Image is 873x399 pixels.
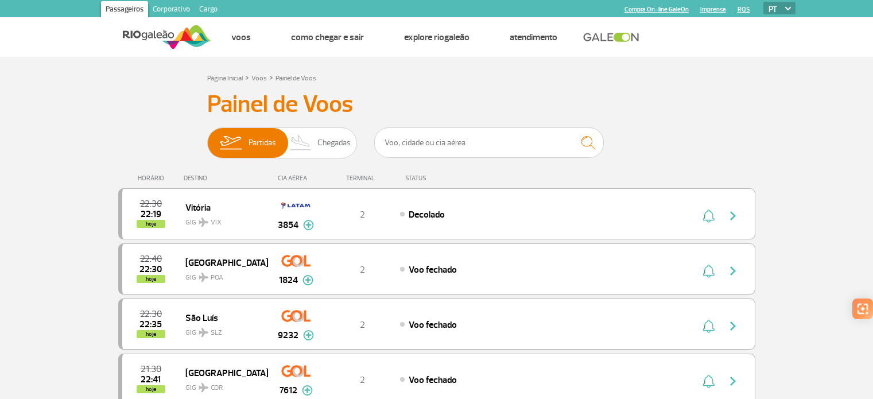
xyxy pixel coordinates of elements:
[280,383,297,397] span: 7612
[303,330,314,340] img: mais-info-painel-voo.svg
[185,365,259,380] span: [GEOGRAPHIC_DATA]
[267,175,325,182] div: CIA AÉREA
[284,128,318,158] img: slider-desembarque
[139,265,162,273] span: 2025-08-27 22:30:00
[199,273,208,282] img: destiny_airplane.svg
[137,220,165,228] span: hoje
[703,264,715,278] img: sino-painel-voo.svg
[199,218,208,227] img: destiny_airplane.svg
[141,365,161,373] span: 2025-08-27 21:30:00
[291,32,364,43] a: Como chegar e sair
[141,375,161,383] span: 2025-08-27 22:41:00
[510,32,557,43] a: Atendimento
[703,209,715,223] img: sino-painel-voo.svg
[101,1,148,20] a: Passageiros
[199,383,208,392] img: destiny_airplane.svg
[185,377,259,393] span: GIG
[184,175,267,182] div: DESTINO
[141,210,161,218] span: 2025-08-27 22:19:09
[139,320,162,328] span: 2025-08-27 22:35:32
[249,128,276,158] span: Partidas
[302,385,313,396] img: mais-info-painel-voo.svg
[279,273,298,287] span: 1824
[251,74,267,83] a: Voos
[185,321,259,338] span: GIG
[185,255,259,270] span: [GEOGRAPHIC_DATA]
[207,90,666,119] h3: Painel de Voos
[211,218,222,228] span: VIX
[700,6,726,13] a: Imprensa
[703,319,715,333] img: sino-painel-voo.svg
[317,128,351,158] span: Chegadas
[185,310,259,325] span: São Luís
[199,328,208,337] img: destiny_airplane.svg
[276,74,316,83] a: Painel de Voos
[409,319,457,331] span: Voo fechado
[409,264,457,276] span: Voo fechado
[137,330,165,338] span: hoje
[211,273,223,283] span: POA
[185,200,259,215] span: Vitória
[137,275,165,283] span: hoje
[137,385,165,393] span: hoje
[185,266,259,283] span: GIG
[360,319,365,331] span: 2
[140,310,162,318] span: 2025-08-27 22:30:00
[140,255,162,263] span: 2025-08-27 22:40:00
[738,6,750,13] a: RQS
[409,209,445,220] span: Decolado
[360,374,365,386] span: 2
[231,32,251,43] a: Voos
[245,71,249,84] a: >
[212,128,249,158] img: slider-embarque
[409,374,457,386] span: Voo fechado
[211,328,222,338] span: SLZ
[404,32,470,43] a: Explore RIOgaleão
[726,374,740,388] img: seta-direita-painel-voo.svg
[703,374,715,388] img: sino-painel-voo.svg
[185,211,259,228] span: GIG
[211,383,223,393] span: COR
[624,6,689,13] a: Compra On-line GaleOn
[278,328,298,342] span: 9232
[360,209,365,220] span: 2
[122,175,184,182] div: HORÁRIO
[269,71,273,84] a: >
[726,319,740,333] img: seta-direita-painel-voo.svg
[325,175,399,182] div: TERMINAL
[303,220,314,230] img: mais-info-painel-voo.svg
[207,74,243,83] a: Página Inicial
[726,264,740,278] img: seta-direita-painel-voo.svg
[399,175,493,182] div: STATUS
[195,1,222,20] a: Cargo
[140,200,162,208] span: 2025-08-27 22:30:00
[148,1,195,20] a: Corporativo
[278,218,298,232] span: 3854
[302,275,313,285] img: mais-info-painel-voo.svg
[726,209,740,223] img: seta-direita-painel-voo.svg
[360,264,365,276] span: 2
[374,127,604,158] input: Voo, cidade ou cia aérea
